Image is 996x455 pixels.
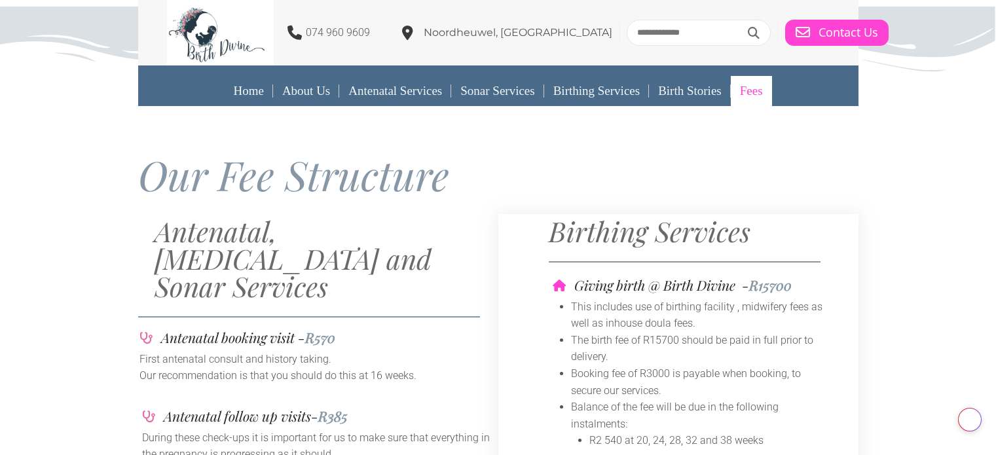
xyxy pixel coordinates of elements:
span: R570 [305,328,335,346]
p: First antenatal consult and history taking. [139,351,497,368]
li: Balance of the fee will be due in the following instalments: [571,399,832,432]
p: Our recommendation is that you should do this at 16 weeks. [139,367,497,384]
a: Fees [731,76,772,106]
a: Antenatal Services [339,76,451,106]
a: Home [224,76,272,106]
h4: Antenatal follow up visits- [164,409,348,423]
a: About Us [273,76,339,106]
a: Birthing Services [544,76,649,106]
span: Our Fee Structure [138,147,449,202]
p: 074 960 9609 [306,24,370,41]
li: This includes use of birthing facility , midwifery fees as well as inhouse doula fees. [571,299,832,332]
h2: Birthing Services [549,217,851,245]
span: R385 [318,407,348,425]
h4: Antenatal booking visit - [161,331,335,344]
li: R2 540 at 20, 24, 28, 32 and 38 weeks [589,432,832,449]
a: Sonar Services [451,76,544,106]
li: The birth fee of R15700 should be paid in full prior to delivery. [571,332,832,365]
h2: Antenatal, [MEDICAL_DATA] and Sonar Services [155,217,498,300]
span: R15700 [749,276,792,294]
a: Contact Us [785,20,889,46]
a: Birth Stories [649,76,731,106]
span: Noordheuwel, [GEOGRAPHIC_DATA] [424,26,612,39]
h4: Giving birth @ Birth Divine - [574,278,792,292]
span: Contact Us [819,26,878,40]
li: Booking fee of R3000 is payable when booking, to secure our services. [571,365,832,399]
